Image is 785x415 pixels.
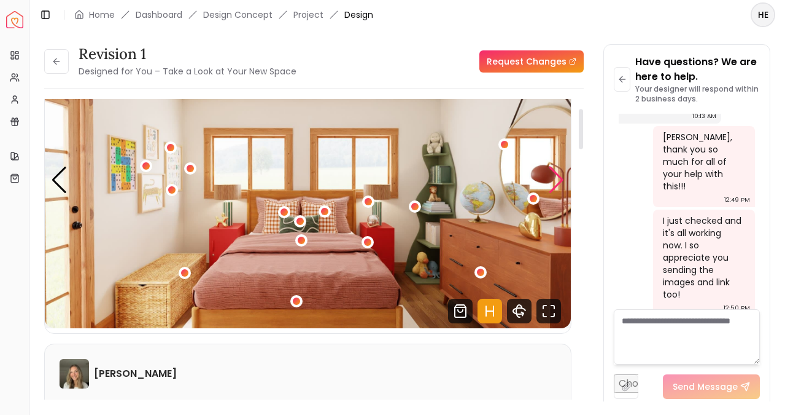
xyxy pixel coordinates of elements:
small: Designed for You – Take a Look at Your New Space [79,65,296,77]
div: I just checked and it's all working now. I so appreciate you sending the images and link too! [663,215,743,301]
svg: 360 View [507,299,532,323]
a: Spacejoy [6,11,23,28]
div: Next slide [548,167,565,194]
a: Home [89,9,115,21]
div: 12:50 PM [724,302,750,314]
span: HE [752,4,774,26]
li: Design Concept [203,9,273,21]
div: 12:49 PM [724,194,750,206]
a: Project [293,9,323,21]
a: Request Changes [479,50,584,73]
nav: breadcrumb [74,9,373,21]
p: Have questions? We are here to help. [635,55,760,84]
div: Previous slide [51,167,68,194]
img: Design Render 2 [45,32,571,328]
div: 10:13 AM [692,110,716,122]
a: Dashboard [136,9,182,21]
svg: Shop Products from this design [448,299,473,323]
button: HE [751,2,775,27]
img: Spacejoy Logo [6,11,23,28]
svg: Fullscreen [536,299,561,323]
h3: Revision 1 [79,44,296,64]
h6: [PERSON_NAME] [94,366,177,381]
div: [PERSON_NAME], thank you so much for all of your help with this!!! [663,131,743,192]
img: Sarah Nelson [60,359,89,389]
div: Carousel [45,32,571,328]
span: Design [344,9,373,21]
div: 1 / 5 [45,32,571,328]
p: Your designer will respond within 2 business days. [635,84,760,104]
svg: Hotspots Toggle [478,299,502,323]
